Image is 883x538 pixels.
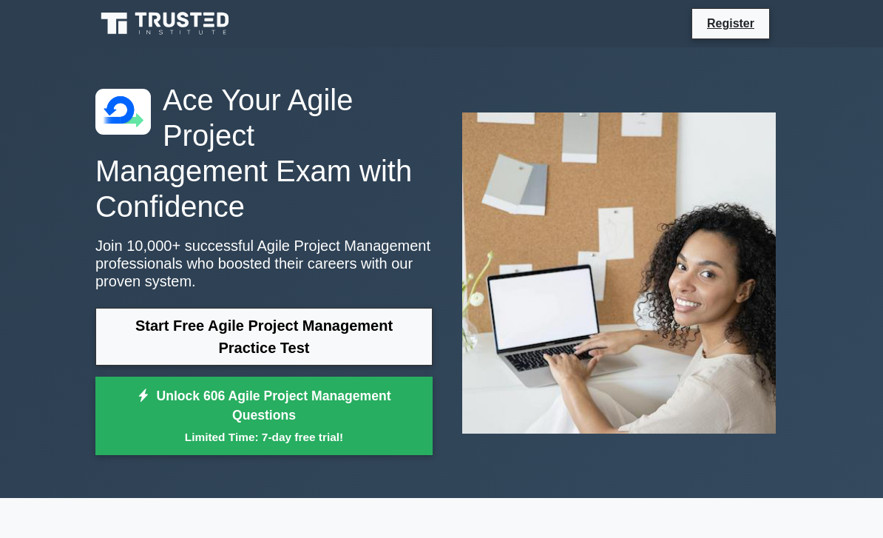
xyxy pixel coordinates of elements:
[698,14,763,33] a: Register
[95,83,433,225] h1: Ace Your Agile Project Management Exam with Confidence
[95,308,433,366] a: Start Free Agile Project Management Practice Test
[95,237,433,290] p: Join 10,000+ successful Agile Project Management professionals who boosted their careers with our...
[95,377,433,455] a: Unlock 606 Agile Project Management QuestionsLimited Time: 7-day free trial!
[114,428,414,445] small: Limited Time: 7-day free trial!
